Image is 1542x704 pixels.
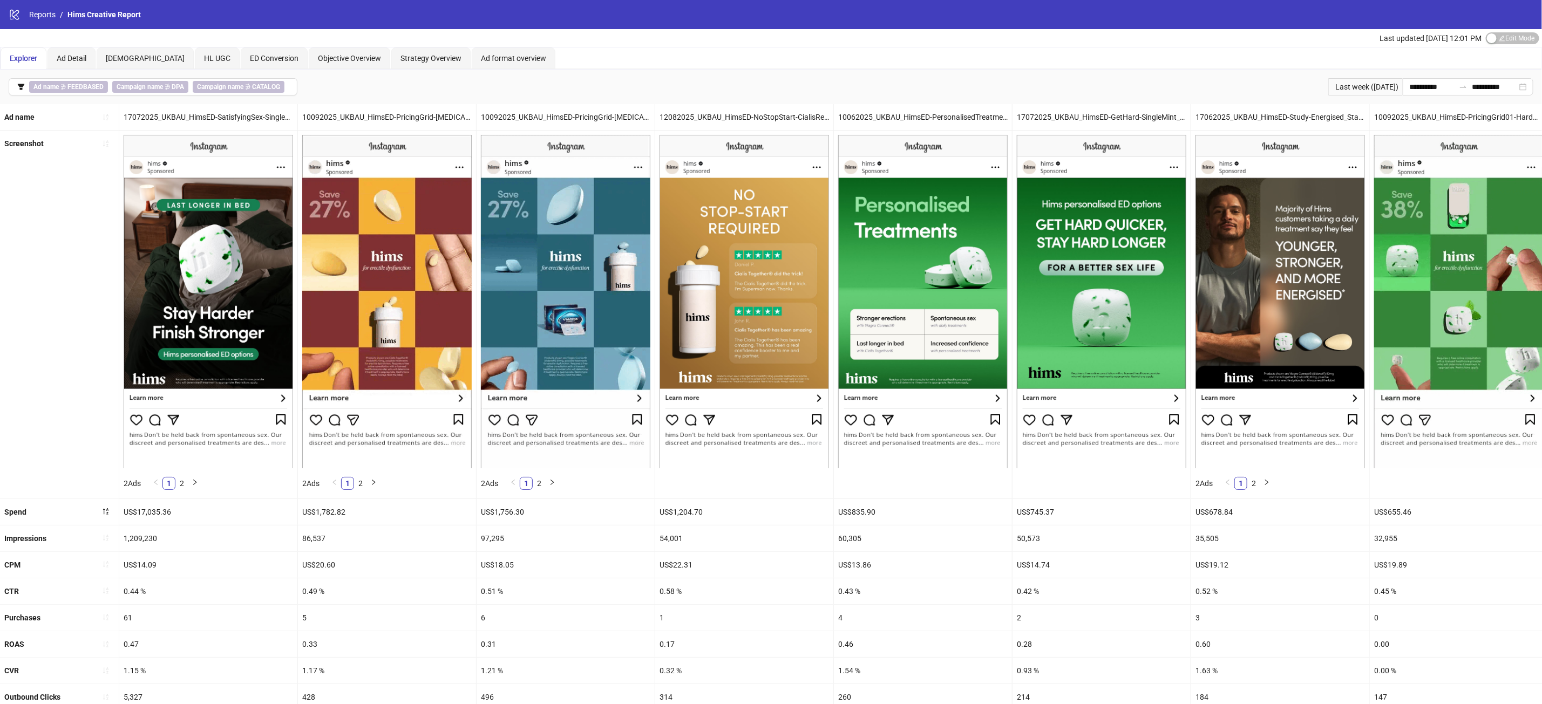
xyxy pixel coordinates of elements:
div: 0.28 [1013,631,1191,657]
b: ROAS [4,640,24,648]
div: US$17,035.36 [119,499,297,525]
span: sort-ascending [102,534,110,542]
div: 60,305 [834,525,1012,551]
div: 0.33 [298,631,476,657]
div: 10092025_UKBAU_HimsED-PricingGrid-[MEDICAL_DATA]_Video_CopyNovember24Compliant!_ReclaimIntimacy_M... [298,104,476,130]
a: 1 [342,477,354,489]
li: / [60,9,63,20]
span: 2 Ads [481,479,498,488]
div: 0.43 % [834,578,1012,604]
div: US$18.05 [477,552,655,578]
div: 0.32 % [655,658,833,684]
a: 1 [1235,477,1247,489]
span: right [1264,479,1270,486]
b: CATALOG [252,83,280,91]
li: 1 [341,477,354,490]
div: US$1,782.82 [298,499,476,525]
button: right [546,477,559,490]
a: Reports [27,9,58,20]
button: right [1260,477,1273,490]
li: Previous Page [150,477,162,490]
div: 54,001 [655,525,833,551]
img: Screenshot 120228161261030185 [124,135,293,468]
div: 0.31 [477,631,655,657]
span: left [331,479,338,486]
span: 2 Ads [1195,479,1213,488]
b: Campaign name [117,83,163,91]
div: 1.15 % [119,658,297,684]
span: 2 Ads [124,479,141,488]
div: 17072025_UKBAU_HimsED-SatisfyingSex-SingleMint_Static_CopyNovember24Compliant!_ReclaimIntimacy_Me... [119,104,297,130]
b: Outbound Clicks [4,693,60,701]
div: US$678.84 [1191,499,1369,525]
b: CPM [4,561,21,569]
div: 0.47 [119,631,297,657]
b: Ad name [33,83,59,91]
li: 1 [520,477,533,490]
b: Impressions [4,534,46,543]
div: 0.60 [1191,631,1369,657]
span: Explorer [10,54,37,63]
a: 2 [1248,477,1260,489]
li: Next Page [1260,477,1273,490]
button: left [328,477,341,490]
span: ED Conversion [250,54,298,63]
img: Screenshot 120230111038320185 [660,135,829,468]
div: 1 [655,605,833,631]
b: Campaign name [197,83,243,91]
a: 2 [533,477,545,489]
button: left [1221,477,1234,490]
div: 0.46 [834,631,1012,657]
div: 10092025_UKBAU_HimsED-PricingGrid-[MEDICAL_DATA]_Video_CopyNovember24Compliant!_ReclaimIntimacy_M... [477,104,655,130]
div: 0.51 % [477,578,655,604]
div: 1.63 % [1191,658,1369,684]
b: DPA [172,83,184,91]
div: 0.44 % [119,578,297,604]
span: Strategy Overview [400,54,461,63]
div: 1,209,230 [119,525,297,551]
li: Previous Page [1221,477,1234,490]
b: CVR [4,666,19,675]
b: FEEDBASED [67,83,104,91]
span: left [1225,479,1231,486]
div: 17072025_UKBAU_HimsED-GetHard-SingleMint_Static_CopyNovember24Compliant!_ReclaimIntimacy_MetaED_A... [1013,104,1191,130]
div: Last week ([DATE]) [1328,78,1403,95]
div: 6 [477,605,655,631]
div: 0.42 % [1013,578,1191,604]
div: 0.49 % [298,578,476,604]
div: 0.52 % [1191,578,1369,604]
b: Screenshot [4,139,44,148]
div: US$22.31 [655,552,833,578]
div: US$745.37 [1013,499,1191,525]
li: 1 [162,477,175,490]
div: 12082025_UKBAU_HimsED-NoStopStart-CialisReview_Static_CopyNovember24Compliant!_ReclaimIntimacy_Me... [655,104,833,130]
li: Previous Page [328,477,341,490]
img: Screenshot 120228161056070185 [1195,135,1365,468]
span: sort-ascending [102,693,110,701]
span: 2 Ads [302,479,320,488]
span: right [192,479,198,486]
div: 97,295 [477,525,655,551]
div: 5 [298,605,476,631]
span: right [549,479,555,486]
div: 3 [1191,605,1369,631]
li: 2 [533,477,546,490]
span: sort-descending [102,508,110,515]
div: 61 [119,605,297,631]
span: sort-ascending [102,640,110,648]
span: HL UGC [204,54,230,63]
div: 86,537 [298,525,476,551]
span: Hims Creative Report [67,10,141,19]
div: 4 [834,605,1012,631]
li: 1 [1234,477,1247,490]
li: Next Page [546,477,559,490]
div: 0.93 % [1013,658,1191,684]
a: 2 [355,477,366,489]
span: Ad format overview [481,54,546,63]
div: US$20.60 [298,552,476,578]
div: US$14.09 [119,552,297,578]
span: to [1459,83,1468,91]
div: 1.21 % [477,658,655,684]
li: 2 [354,477,367,490]
span: left [510,479,517,486]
